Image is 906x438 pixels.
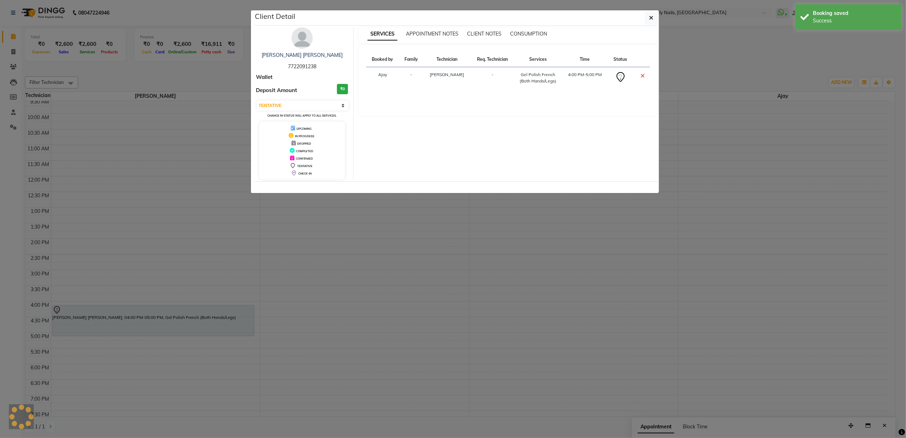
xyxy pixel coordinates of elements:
[514,52,562,67] th: Services
[399,52,423,67] th: Family
[562,52,608,67] th: Time
[608,52,632,67] th: Status
[519,71,557,84] div: Gel Polish French (Both Hands/Legs)
[406,31,459,37] span: APPOINTMENT NOTES
[467,31,502,37] span: CLIENT NOTES
[298,172,312,175] span: CHECK-IN
[399,67,423,89] td: -
[256,73,273,81] span: Wallet
[296,127,312,130] span: UPCOMING
[256,86,297,95] span: Deposit Amount
[262,52,343,58] a: [PERSON_NAME] [PERSON_NAME]
[267,114,337,117] small: Change in status will apply to all services.
[366,52,399,67] th: Booked by
[366,67,399,89] td: Ajay
[471,67,515,89] td: -
[813,17,896,25] div: Success
[255,11,296,22] h5: Client Detail
[291,27,313,49] img: avatar
[430,72,465,77] span: [PERSON_NAME]
[813,10,896,17] div: Booking saved
[295,134,314,138] span: IN PROGRESS
[510,31,547,37] span: CONSUMPTION
[471,52,515,67] th: Req. Technician
[297,142,311,145] span: DROPPED
[296,149,313,153] span: COMPLETED
[562,67,608,89] td: 4:00 PM-5:00 PM
[288,63,316,70] span: 7722091238
[337,84,348,94] h3: ₹0
[297,164,312,168] span: TENTATIVE
[296,157,313,160] span: CONFIRMED
[368,28,397,41] span: SERVICES
[423,52,471,67] th: Technician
